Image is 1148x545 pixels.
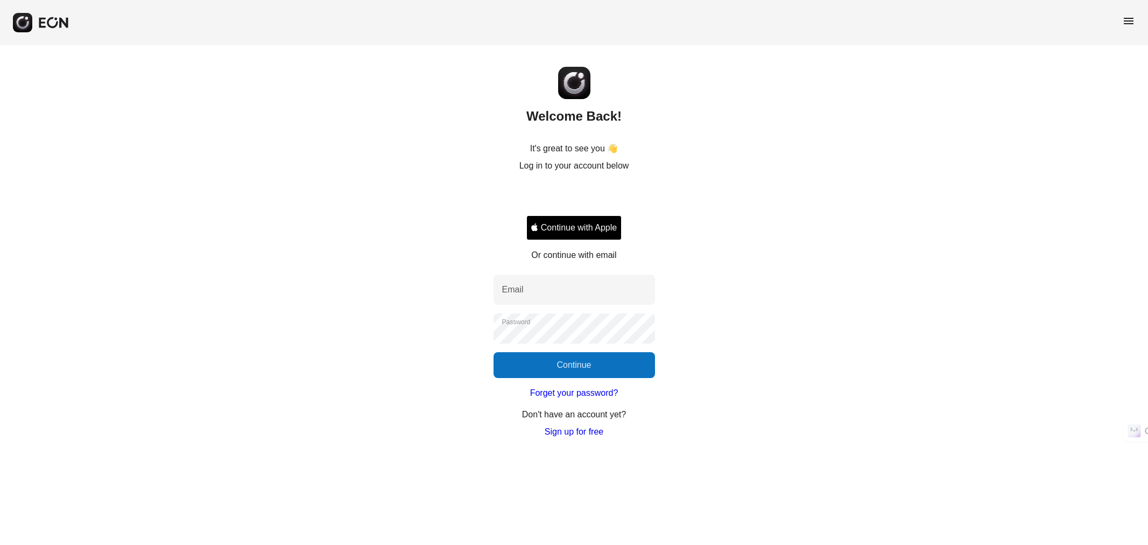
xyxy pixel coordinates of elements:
button: Continue [494,352,655,378]
p: Log in to your account below [519,159,629,172]
p: Or continue with email [531,249,616,262]
span: menu [1122,15,1135,27]
button: Signin with apple ID [526,215,622,240]
label: Email [502,283,524,296]
h2: Welcome Back! [526,108,622,125]
a: Sign up for free [545,425,603,438]
a: Forget your password? [530,387,618,400]
label: Password [502,318,531,326]
p: It's great to see you 👋 [530,142,618,155]
p: Don't have an account yet? [522,408,626,421]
